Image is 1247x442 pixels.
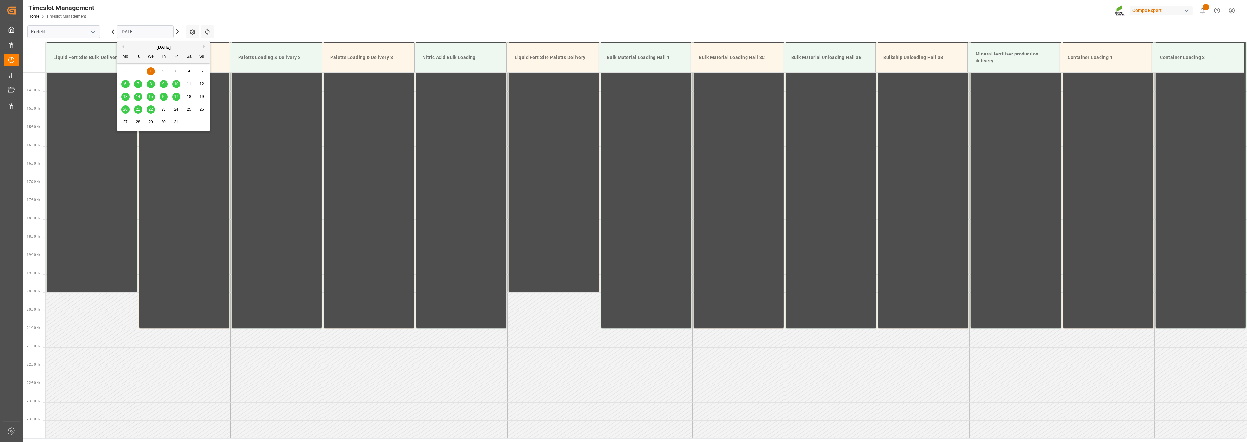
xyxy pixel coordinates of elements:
[1115,5,1125,16] img: Screenshot%202023-09-29%20at%2010.02.21.png_1712312052.png
[137,82,139,86] span: 7
[696,52,778,64] div: Bulk Material Loading Hall 3C
[27,25,100,38] input: Type to search/select
[236,52,317,64] div: Paletts Loading & Delivery 2
[120,45,124,49] button: Previous Month
[174,107,178,112] span: 24
[201,69,203,73] span: 5
[27,235,40,238] span: 18:30 Hr
[148,120,153,124] span: 29
[117,25,174,38] input: DD.MM.YYYY
[185,80,193,88] div: Choose Saturday, October 11th, 2025
[198,105,206,114] div: Choose Sunday, October 26th, 2025
[134,93,142,101] div: Choose Tuesday, October 14th, 2025
[198,80,206,88] div: Choose Sunday, October 12th, 2025
[121,93,130,101] div: Choose Monday, October 13th, 2025
[121,105,130,114] div: Choose Monday, October 20th, 2025
[28,3,94,13] div: Timeslot Management
[199,94,204,99] span: 19
[185,53,193,61] div: Sa
[148,107,153,112] span: 22
[123,107,127,112] span: 20
[172,93,180,101] div: Choose Friday, October 17th, 2025
[160,93,168,101] div: Choose Thursday, October 16th, 2025
[121,53,130,61] div: Mo
[27,308,40,311] span: 20:30 Hr
[1203,4,1209,10] span: 1
[27,363,40,366] span: 22:00 Hr
[1130,6,1193,15] div: Compo Expert
[28,14,39,19] a: Home
[27,180,40,183] span: 17:00 Hr
[160,67,168,75] div: Choose Thursday, October 2nd, 2025
[27,326,40,330] span: 21:00 Hr
[199,82,204,86] span: 12
[198,53,206,61] div: Su
[119,65,208,129] div: month 2025-10
[27,290,40,293] span: 20:00 Hr
[27,216,40,220] span: 18:00 Hr
[134,118,142,126] div: Choose Tuesday, October 28th, 2025
[160,80,168,88] div: Choose Thursday, October 9th, 2025
[172,118,180,126] div: Choose Friday, October 31st, 2025
[1210,3,1224,18] button: Help Center
[27,253,40,257] span: 19:00 Hr
[88,27,98,37] button: open menu
[134,53,142,61] div: Tu
[174,82,178,86] span: 10
[147,53,155,61] div: We
[27,381,40,385] span: 22:30 Hr
[160,53,168,61] div: Th
[27,162,40,165] span: 16:30 Hr
[881,52,962,64] div: Bulkship Unloading Hall 3B
[160,118,168,126] div: Choose Thursday, October 30th, 2025
[198,93,206,101] div: Choose Sunday, October 19th, 2025
[1157,52,1239,64] div: Container Loading 2
[27,271,40,275] span: 19:30 Hr
[147,118,155,126] div: Choose Wednesday, October 29th, 2025
[51,52,132,64] div: Liquid Fert Site Bulk Delivery
[134,80,142,88] div: Choose Tuesday, October 7th, 2025
[136,120,140,124] span: 28
[185,93,193,101] div: Choose Saturday, October 18th, 2025
[174,94,178,99] span: 17
[161,94,165,99] span: 16
[27,107,40,110] span: 15:00 Hr
[27,125,40,129] span: 15:30 Hr
[328,52,409,64] div: Paletts Loading & Delivery 3
[161,107,165,112] span: 23
[420,52,501,64] div: Nitric Acid Bulk Loading
[199,107,204,112] span: 26
[187,107,191,112] span: 25
[147,80,155,88] div: Choose Wednesday, October 8th, 2025
[123,94,127,99] span: 13
[147,67,155,75] div: Choose Wednesday, October 1st, 2025
[604,52,686,64] div: Bulk Material Loading Hall 1
[512,52,593,64] div: Liquid Fert Site Paletts Delivery
[172,80,180,88] div: Choose Friday, October 10th, 2025
[27,88,40,92] span: 14:30 Hr
[172,53,180,61] div: Fr
[121,80,130,88] div: Choose Monday, October 6th, 2025
[185,67,193,75] div: Choose Saturday, October 4th, 2025
[203,45,207,49] button: Next Month
[185,105,193,114] div: Choose Saturday, October 25th, 2025
[175,69,177,73] span: 3
[136,94,140,99] span: 14
[136,107,140,112] span: 21
[174,120,178,124] span: 31
[172,105,180,114] div: Choose Friday, October 24th, 2025
[27,143,40,147] span: 16:00 Hr
[147,93,155,101] div: Choose Wednesday, October 15th, 2025
[198,67,206,75] div: Choose Sunday, October 5th, 2025
[27,399,40,403] span: 23:00 Hr
[1065,52,1147,64] div: Container Loading 1
[187,82,191,86] span: 11
[147,105,155,114] div: Choose Wednesday, October 22nd, 2025
[1195,3,1210,18] button: show 1 new notifications
[160,105,168,114] div: Choose Thursday, October 23rd, 2025
[973,48,1055,67] div: Mineral fertilizer production delivery
[162,82,165,86] span: 9
[124,82,127,86] span: 6
[150,69,152,73] span: 1
[134,105,142,114] div: Choose Tuesday, October 21st, 2025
